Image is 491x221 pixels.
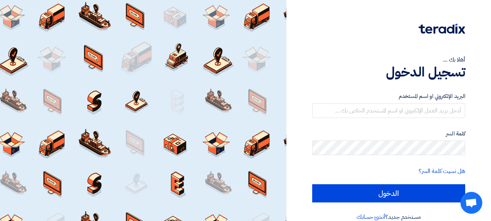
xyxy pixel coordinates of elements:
h1: تسجيل الدخول [312,64,465,80]
a: Open chat [460,192,482,214]
div: أهلا بك ... [312,55,465,64]
a: هل نسيت كلمة السر؟ [419,167,465,175]
input: الدخول [312,184,465,202]
img: Teradix logo [419,24,465,34]
label: البريد الإلكتروني او اسم المستخدم [312,92,465,100]
label: كلمة السر [312,130,465,138]
input: أدخل بريد العمل الإلكتروني او اسم المستخدم الخاص بك ... [312,103,465,118]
